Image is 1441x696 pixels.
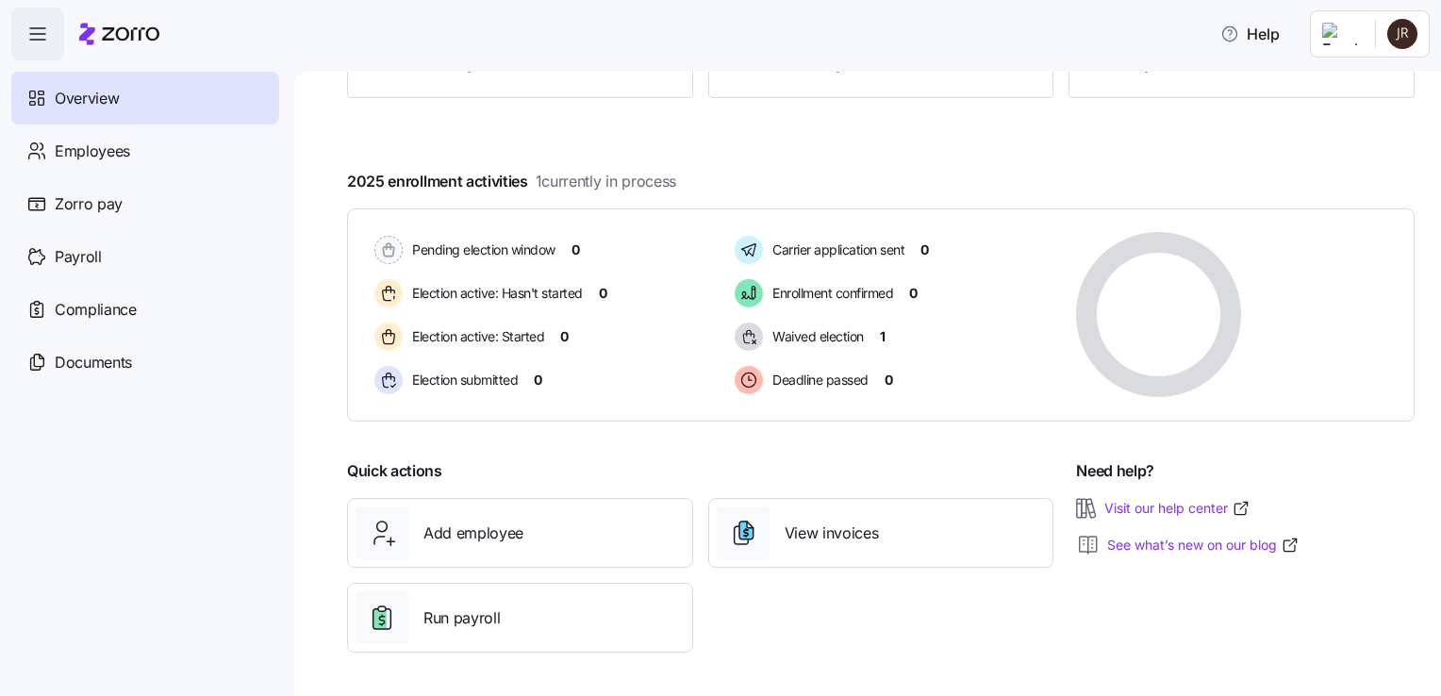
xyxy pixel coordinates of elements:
[885,371,893,389] span: 0
[423,606,500,630] span: Run payroll
[55,351,132,374] span: Documents
[406,284,583,303] span: Election active: Hasn't started
[55,192,123,216] span: Zorro pay
[347,459,442,483] span: Quick actions
[571,240,580,259] span: 0
[11,72,279,124] a: Overview
[11,124,279,177] a: Employees
[406,371,518,389] span: Election submitted
[785,522,879,545] span: View invoices
[534,371,542,389] span: 0
[55,140,130,163] span: Employees
[11,230,279,283] a: Payroll
[406,327,544,346] span: Election active: Started
[1107,536,1300,555] a: See what’s new on our blog
[560,327,569,346] span: 0
[423,522,523,545] span: Add employee
[55,87,119,110] span: Overview
[767,284,893,303] span: Enrollment confirmed
[1205,15,1295,53] button: Help
[1104,499,1251,518] a: Visit our help center
[55,245,102,269] span: Payroll
[880,327,886,346] span: 1
[767,327,864,346] span: Waived election
[599,284,607,303] span: 0
[536,170,676,193] span: 1 currently in process
[767,371,869,389] span: Deadline passed
[1322,23,1360,45] img: Employer logo
[11,336,279,389] a: Documents
[406,240,555,259] span: Pending election window
[1220,23,1280,45] span: Help
[347,170,676,193] span: 2025 enrollment activities
[1076,459,1154,483] span: Need help?
[11,177,279,230] a: Zorro pay
[920,240,929,259] span: 0
[55,298,137,322] span: Compliance
[767,240,904,259] span: Carrier application sent
[1387,19,1417,49] img: cb3a6ce87982257152dd64f3d18dbeb0
[909,284,918,303] span: 0
[11,283,279,336] a: Compliance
